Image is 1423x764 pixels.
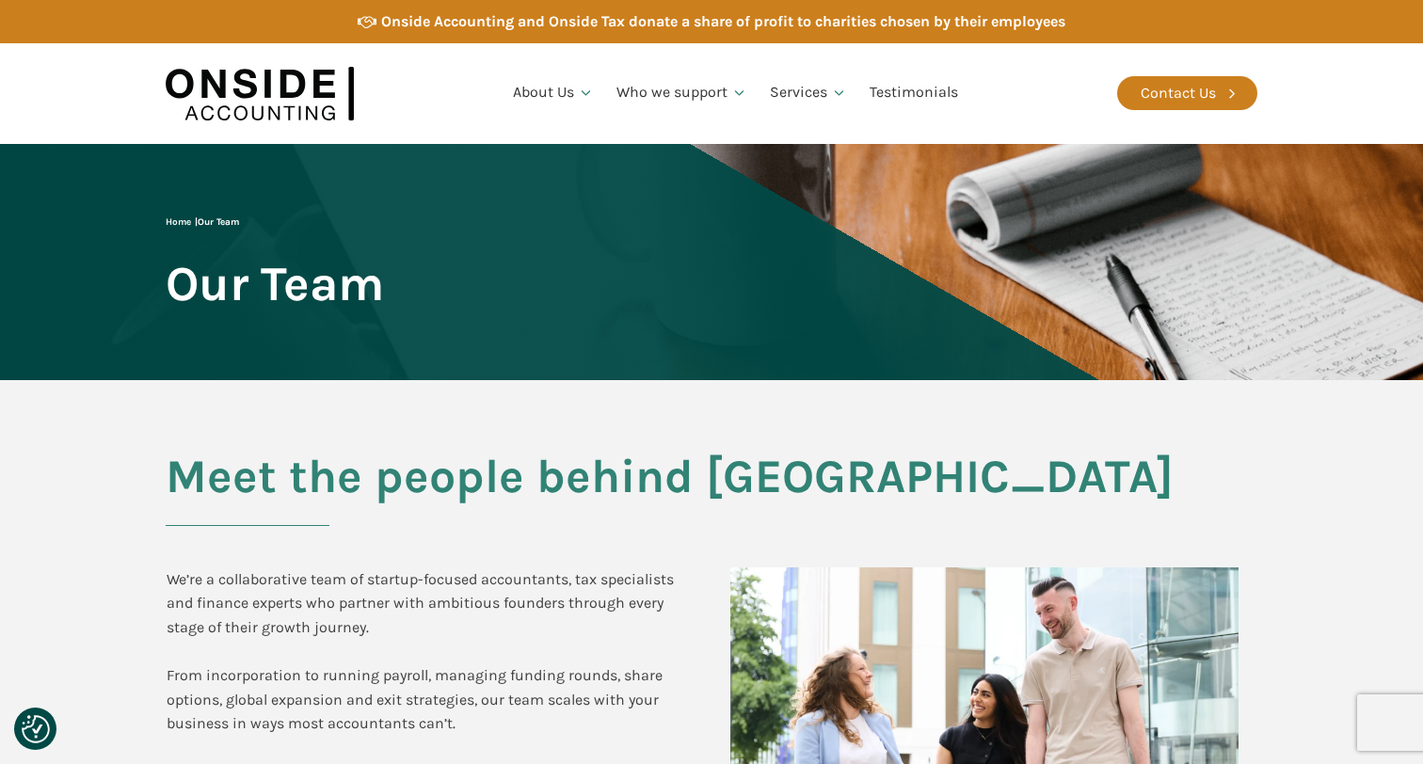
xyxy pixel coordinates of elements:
[605,61,759,125] a: Who we support
[502,61,605,125] a: About Us
[166,57,354,130] img: Onside Accounting
[166,216,191,228] a: Home
[166,258,384,310] span: Our Team
[1141,81,1216,105] div: Contact Us
[166,451,1257,526] h2: Meet the people behind [GEOGRAPHIC_DATA]
[198,216,239,228] span: Our Team
[22,715,50,743] button: Consent Preferences
[858,61,969,125] a: Testimonials
[1117,76,1257,110] a: Contact Us
[166,216,239,228] span: |
[759,61,858,125] a: Services
[22,715,50,743] img: Revisit consent button
[381,9,1065,34] div: Onside Accounting and Onside Tax donate a share of profit to charities chosen by their employees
